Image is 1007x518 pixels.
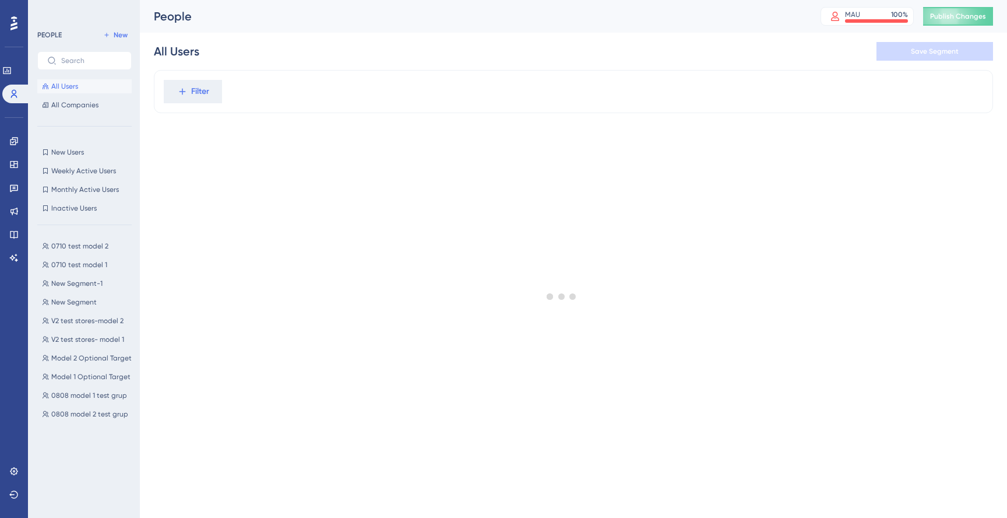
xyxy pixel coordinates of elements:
[37,295,139,309] button: New Segment
[51,279,103,288] span: New Segment-1
[51,409,128,419] span: 0808 model 2 test grup
[37,183,132,197] button: Monthly Active Users
[37,30,62,40] div: PEOPLE
[51,185,119,194] span: Monthly Active Users
[876,42,993,61] button: Save Segment
[37,98,132,112] button: All Companies
[61,57,122,65] input: Search
[99,28,132,42] button: New
[51,353,132,363] span: Model 2 Optional Target
[845,10,860,19] div: MAU
[51,335,124,344] span: V2 test stores- model 1
[37,407,139,421] button: 0808 model 2 test grup
[51,82,78,91] span: All Users
[51,297,97,307] span: New Segment
[37,314,139,328] button: V2 test stores-model 2
[37,351,139,365] button: Model 2 Optional Target
[114,30,128,40] span: New
[930,12,986,21] span: Publish Changes
[51,204,97,213] span: Inactive Users
[51,372,131,381] span: Model 1 Optional Target
[51,316,124,325] span: V2 test stores-model 2
[923,7,993,26] button: Publish Changes
[37,258,139,272] button: 0710 test model 1
[37,79,132,93] button: All Users
[891,10,908,19] div: 100 %
[37,239,139,253] button: 0710 test model 2
[911,47,959,56] span: Save Segment
[51,391,127,400] span: 0808 model 1 test grup
[51,148,84,157] span: New Users
[51,260,107,269] span: 0710 test model 1
[51,100,98,110] span: All Companies
[37,332,139,346] button: V2 test stores- model 1
[37,164,132,178] button: Weekly Active Users
[37,388,139,402] button: 0808 model 1 test grup
[51,242,108,251] span: 0710 test model 2
[37,145,132,159] button: New Users
[51,166,116,176] span: Weekly Active Users
[154,8,791,24] div: People
[37,201,132,215] button: Inactive Users
[37,276,139,290] button: New Segment-1
[37,370,139,384] button: Model 1 Optional Target
[154,43,199,60] div: All Users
